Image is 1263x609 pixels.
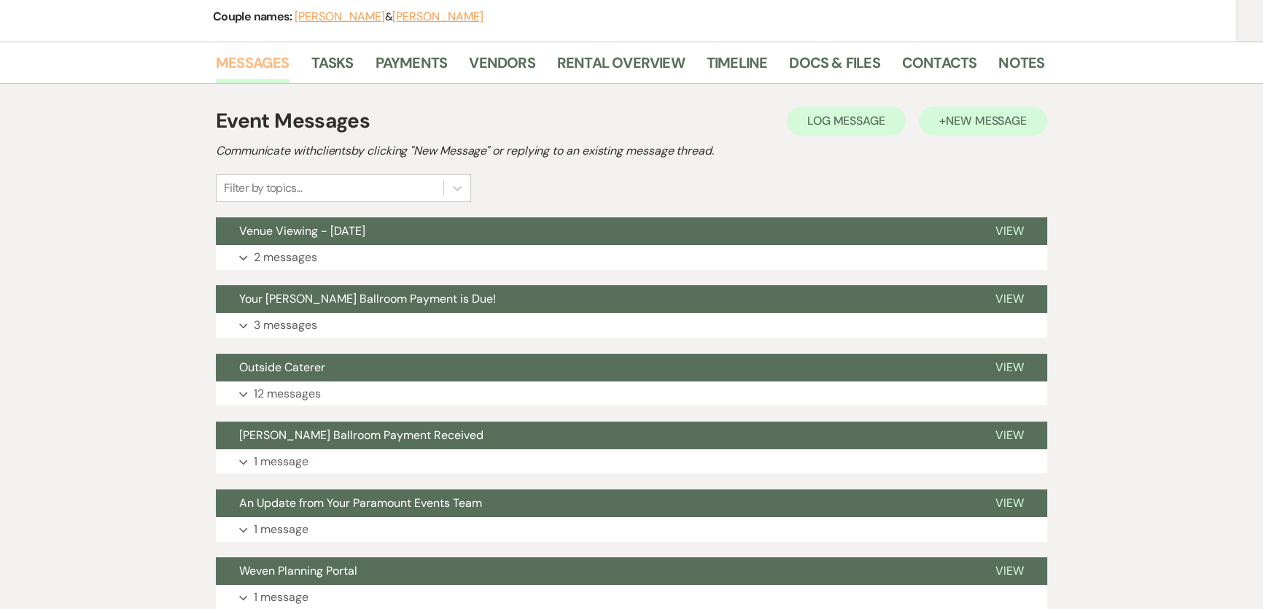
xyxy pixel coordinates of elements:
a: Tasks [311,51,354,83]
p: 1 message [254,588,308,607]
button: View [972,285,1047,313]
a: Payments [376,51,448,83]
span: New Message [946,113,1027,128]
span: Log Message [807,113,885,128]
h1: Event Messages [216,106,370,136]
p: 2 messages [254,248,317,267]
div: Filter by topics... [224,179,302,197]
span: [PERSON_NAME] Ballroom Payment Received [239,427,483,443]
span: View [995,563,1024,578]
span: Couple names: [213,9,295,24]
span: Venue Viewing - [DATE] [239,223,365,238]
a: Docs & Files [789,51,879,83]
span: View [995,495,1024,511]
button: Venue Viewing - [DATE] [216,217,972,245]
p: 1 message [254,452,308,471]
span: Weven Planning Portal [239,563,357,578]
button: Your [PERSON_NAME] Ballroom Payment is Due! [216,285,972,313]
button: +New Message [919,106,1047,136]
button: View [972,557,1047,585]
button: An Update from Your Paramount Events Team [216,489,972,517]
p: 1 message [254,520,308,539]
button: 3 messages [216,313,1047,338]
button: View [972,422,1047,449]
a: Contacts [902,51,977,83]
span: View [995,223,1024,238]
button: View [972,489,1047,517]
h2: Communicate with clients by clicking "New Message" or replying to an existing message thread. [216,142,1047,160]
button: Weven Planning Portal [216,557,972,585]
span: An Update from Your Paramount Events Team [239,495,482,511]
button: View [972,217,1047,245]
button: Outside Caterer [216,354,972,381]
button: [PERSON_NAME] [392,11,483,23]
button: Log Message [787,106,906,136]
a: Messages [216,51,289,83]
span: Your [PERSON_NAME] Ballroom Payment is Due! [239,291,496,306]
p: 3 messages [254,316,317,335]
button: View [972,354,1047,381]
a: Notes [998,51,1044,83]
a: Timeline [707,51,768,83]
span: Outside Caterer [239,360,325,375]
span: View [995,427,1024,443]
button: 12 messages [216,381,1047,406]
p: 12 messages [254,384,321,403]
button: 1 message [216,517,1047,542]
button: 1 message [216,449,1047,474]
span: View [995,291,1024,306]
a: Vendors [469,51,535,83]
a: Rental Overview [557,51,685,83]
button: 2 messages [216,245,1047,270]
button: [PERSON_NAME] Ballroom Payment Received [216,422,972,449]
span: View [995,360,1024,375]
button: [PERSON_NAME] [295,11,385,23]
span: & [295,9,483,24]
